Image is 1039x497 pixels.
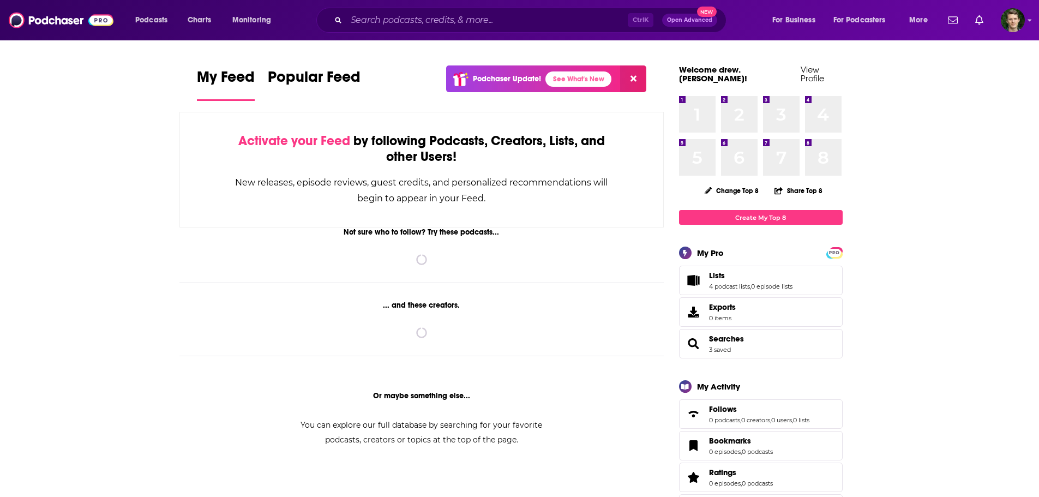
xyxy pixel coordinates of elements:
[771,416,792,424] a: 0 users
[235,133,609,165] div: by following Podcasts, Creators, Lists, and other Users!
[902,11,941,29] button: open menu
[765,11,829,29] button: open menu
[268,68,361,93] span: Popular Feed
[833,13,886,28] span: For Podcasters
[679,431,843,460] span: Bookmarks
[944,11,962,29] a: Show notifications dropdown
[971,11,988,29] a: Show notifications dropdown
[740,416,741,424] span: ,
[679,329,843,358] span: Searches
[679,64,747,83] a: Welcome drew.[PERSON_NAME]!
[801,64,824,83] a: View Profile
[697,381,740,392] div: My Activity
[909,13,928,28] span: More
[679,297,843,327] a: Exports
[742,480,773,487] a: 0 podcasts
[709,314,736,322] span: 0 items
[667,17,712,23] span: Open Advanced
[683,406,705,422] a: Follows
[741,416,770,424] a: 0 creators
[709,283,750,290] a: 4 podcast lists
[709,302,736,312] span: Exports
[828,248,841,256] a: PRO
[181,11,218,29] a: Charts
[709,334,744,344] a: Searches
[750,283,751,290] span: ,
[770,416,771,424] span: ,
[709,480,741,487] a: 0 episodes
[179,391,664,400] div: Or maybe something else...
[235,175,609,206] div: New releases, episode reviews, guest credits, and personalized recommendations will begin to appe...
[179,227,664,237] div: Not sure who to follow? Try these podcasts...
[473,74,541,83] p: Podchaser Update!
[679,463,843,492] span: Ratings
[774,180,823,201] button: Share Top 8
[1001,8,1025,32] span: Logged in as drew.kilman
[327,8,737,33] div: Search podcasts, credits, & more...
[709,436,773,446] a: Bookmarks
[683,438,705,453] a: Bookmarks
[179,301,664,310] div: ... and these creators.
[135,13,167,28] span: Podcasts
[709,404,809,414] a: Follows
[709,436,751,446] span: Bookmarks
[1001,8,1025,32] button: Show profile menu
[709,271,725,280] span: Lists
[225,11,285,29] button: open menu
[709,416,740,424] a: 0 podcasts
[709,404,737,414] span: Follows
[828,249,841,257] span: PRO
[9,10,113,31] img: Podchaser - Follow, Share and Rate Podcasts
[238,133,350,149] span: Activate your Feed
[679,399,843,429] span: Follows
[197,68,255,93] span: My Feed
[792,416,793,424] span: ,
[698,184,766,197] button: Change Top 8
[741,448,742,456] span: ,
[826,11,902,29] button: open menu
[197,68,255,101] a: My Feed
[709,346,731,354] a: 3 saved
[268,68,361,101] a: Popular Feed
[628,13,653,27] span: Ctrl K
[742,448,773,456] a: 0 podcasts
[1001,8,1025,32] img: User Profile
[545,71,611,87] a: See What's New
[751,283,792,290] a: 0 episode lists
[709,448,741,456] a: 0 episodes
[793,416,809,424] a: 0 lists
[232,13,271,28] span: Monitoring
[679,210,843,225] a: Create My Top 8
[697,248,724,258] div: My Pro
[128,11,182,29] button: open menu
[662,14,717,27] button: Open AdvancedNew
[709,468,773,477] a: Ratings
[287,418,556,447] div: You can explore our full database by searching for your favorite podcasts, creators or topics at ...
[772,13,815,28] span: For Business
[683,336,705,351] a: Searches
[741,480,742,487] span: ,
[683,273,705,288] a: Lists
[683,470,705,485] a: Ratings
[346,11,628,29] input: Search podcasts, credits, & more...
[709,271,792,280] a: Lists
[679,266,843,295] span: Lists
[188,13,211,28] span: Charts
[697,7,717,17] span: New
[709,468,736,477] span: Ratings
[683,304,705,320] span: Exports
